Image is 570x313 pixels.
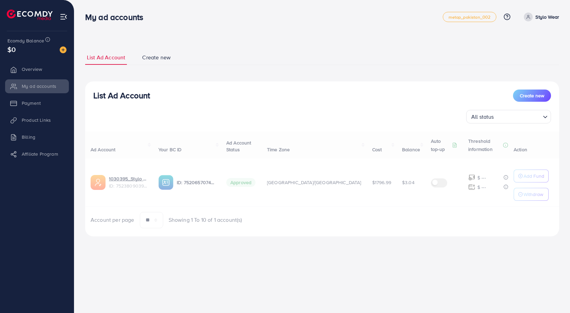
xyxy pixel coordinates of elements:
[85,12,149,22] h3: My ad accounts
[7,37,44,44] span: Ecomdy Balance
[520,92,544,99] span: Create new
[513,90,551,102] button: Create new
[470,112,495,122] span: All status
[60,13,68,21] img: menu
[521,13,559,21] a: Stylo Wear
[449,15,491,19] span: metap_pakistan_002
[443,12,497,22] a: metap_pakistan_002
[496,111,540,122] input: Search for option
[7,9,53,20] img: logo
[142,54,171,61] span: Create new
[7,44,16,54] span: $0
[93,91,150,100] h3: List Ad Account
[535,13,559,21] p: Stylo Wear
[87,54,125,61] span: List Ad Account
[60,46,66,53] img: image
[466,110,551,123] div: Search for option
